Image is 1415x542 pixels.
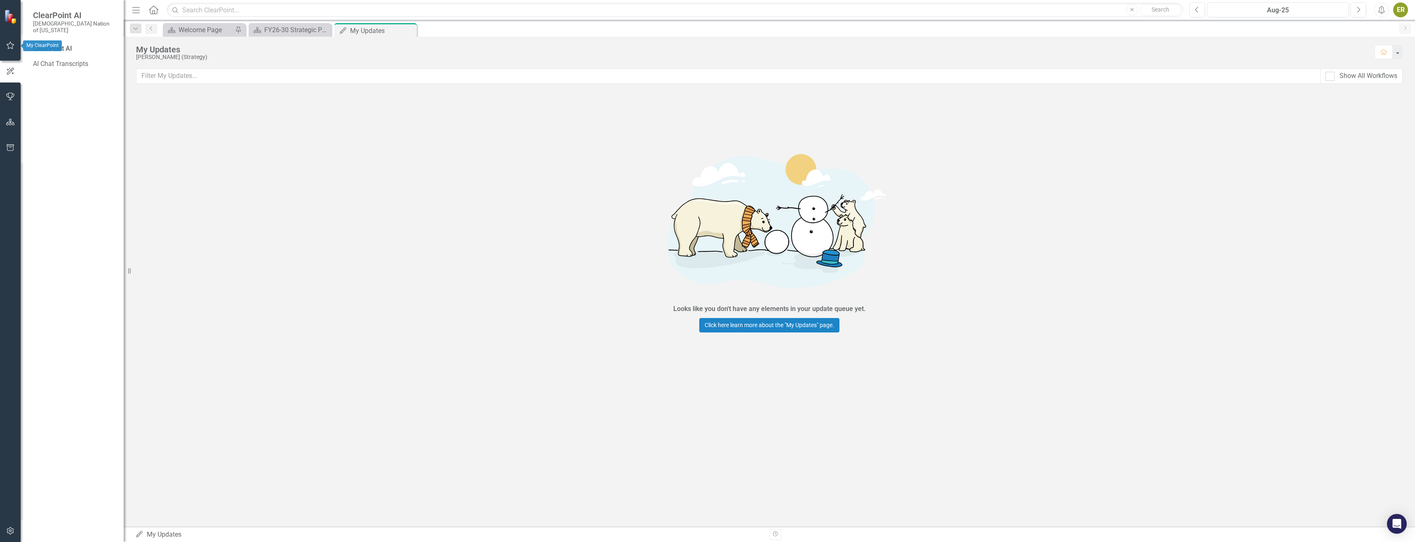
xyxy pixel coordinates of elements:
span: Search [1152,6,1169,13]
button: ER [1393,2,1408,17]
div: Welcome Page [179,25,233,35]
button: Aug-25 [1207,2,1349,17]
a: AI Chat Transcripts [33,59,115,69]
small: [DEMOGRAPHIC_DATA] Nation of [US_STATE] [33,20,115,34]
span: ClearPoint AI [33,10,115,20]
div: My Updates [350,26,415,36]
img: ClearPoint Strategy [4,9,19,24]
div: Show All Workflows [1340,71,1397,81]
div: Open Intercom Messenger [1387,514,1407,534]
div: [PERSON_NAME] (Strategy) [136,54,1366,60]
div: FY26-30 Strategic Plan [264,25,329,35]
a: Click here learn more about the "My Updates" page. [699,318,839,332]
a: FY26-30 Strategic Plan [251,25,329,35]
div: My Updates [136,45,1366,54]
input: Filter My Updates... [136,68,1321,84]
div: ClearPoint AI [33,44,115,54]
div: Looks like you don't have any elements in your update queue yet. [673,304,866,314]
div: My Updates [135,530,763,540]
a: Welcome Page [165,25,233,35]
div: My ClearPoint [23,40,62,51]
input: Search ClearPoint... [167,3,1183,17]
div: Aug-25 [1210,5,1346,15]
img: Getting started [646,137,893,302]
button: Search [1140,4,1181,16]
